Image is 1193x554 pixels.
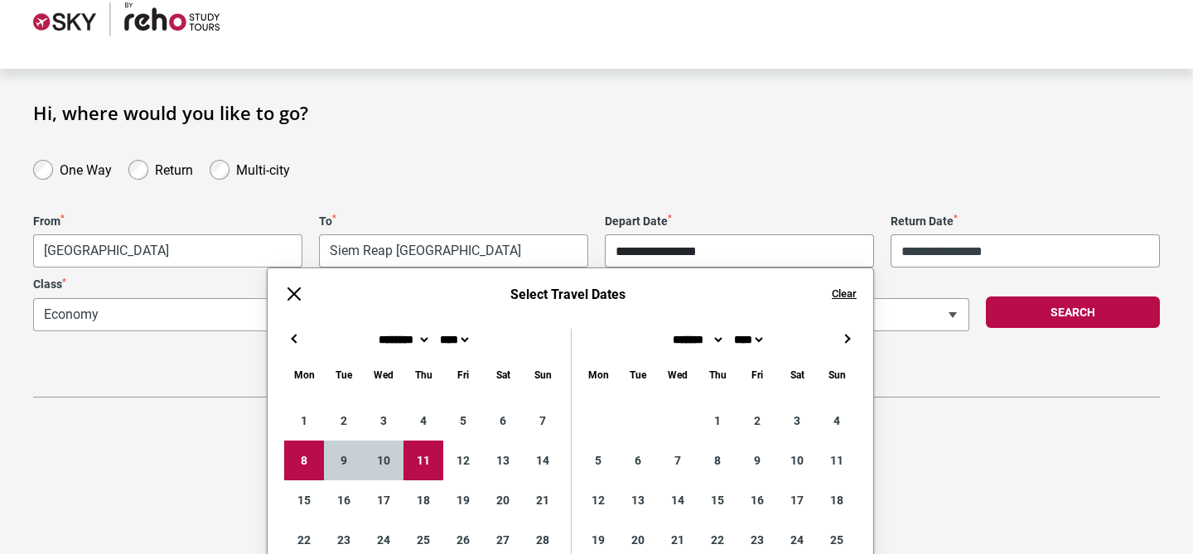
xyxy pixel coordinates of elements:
[737,401,777,441] div: 2
[817,441,857,480] div: 11
[777,441,817,480] div: 10
[284,329,304,349] button: ←
[737,441,777,480] div: 9
[33,277,493,291] label: Class
[658,480,698,520] div: 14
[284,480,324,520] div: 15
[403,441,443,480] div: 11
[236,158,290,178] label: Multi-city
[837,329,857,349] button: →
[364,401,403,441] div: 3
[324,480,364,520] div: 16
[34,299,492,330] span: Economy
[523,441,563,480] div: 14
[34,235,302,267] span: Phnom Penh, Cambodia
[523,480,563,520] div: 21
[618,365,658,384] div: Tuesday
[443,480,483,520] div: 19
[698,401,737,441] div: 1
[777,401,817,441] div: 3
[60,158,112,178] label: One Way
[737,365,777,384] div: Friday
[403,401,443,441] div: 4
[578,480,618,520] div: 12
[443,441,483,480] div: 12
[320,235,587,267] span: Siem Reap, Cambodia
[832,287,857,301] button: Clear
[986,296,1160,328] button: Search
[284,441,324,480] div: 8
[33,102,1160,123] h1: Hi, where would you like to go?
[284,365,324,384] div: Monday
[403,365,443,384] div: Thursday
[891,214,1160,229] label: Return Date
[578,365,618,384] div: Monday
[658,441,698,480] div: 7
[284,401,324,441] div: 1
[605,214,874,229] label: Depart Date
[658,365,698,384] div: Wednesday
[578,441,618,480] div: 5
[324,365,364,384] div: Tuesday
[364,365,403,384] div: Wednesday
[698,365,737,384] div: Thursday
[698,441,737,480] div: 8
[817,401,857,441] div: 4
[155,158,193,178] label: Return
[364,441,403,480] div: 10
[483,365,523,384] div: Saturday
[777,480,817,520] div: 17
[817,480,857,520] div: 18
[443,401,483,441] div: 5
[618,441,658,480] div: 6
[777,365,817,384] div: Saturday
[324,401,364,441] div: 2
[737,480,777,520] div: 16
[33,234,302,267] span: Phnom Penh, Cambodia
[443,365,483,384] div: Friday
[319,234,588,267] span: Siem Reap, Cambodia
[403,480,443,520] div: 18
[817,365,857,384] div: Sunday
[319,214,588,229] label: To
[698,480,737,520] div: 15
[324,441,364,480] div: 9
[618,480,658,520] div: 13
[483,441,523,480] div: 13
[33,214,302,229] label: From
[523,365,563,384] div: Sunday
[364,480,403,520] div: 17
[483,401,523,441] div: 6
[483,480,523,520] div: 20
[523,401,563,441] div: 7
[321,287,815,302] h6: Select Travel Dates
[33,298,493,331] span: Economy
